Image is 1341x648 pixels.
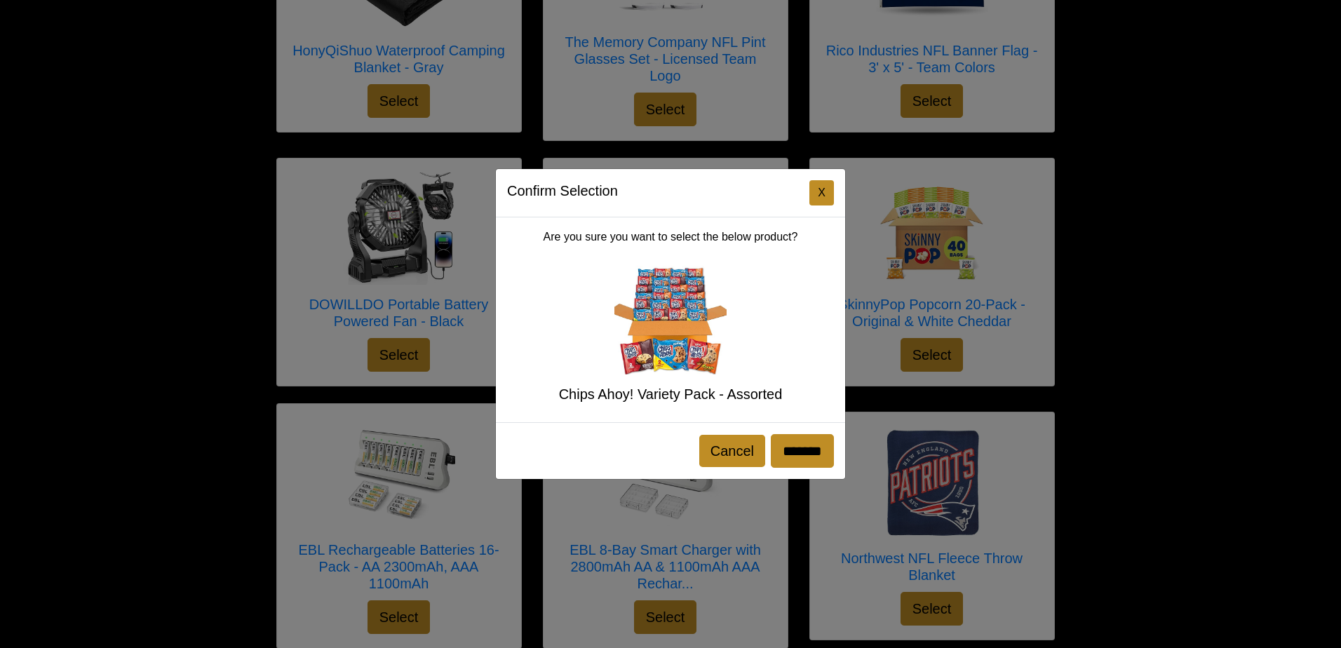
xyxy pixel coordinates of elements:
button: Close [809,180,834,205]
button: Cancel [699,435,765,467]
img: Chips Ahoy! Variety Pack - Assorted [614,262,727,374]
h5: Confirm Selection [507,180,618,201]
div: Are you sure you want to select the below product? [496,217,845,422]
h5: Chips Ahoy! Variety Pack - Assorted [507,386,834,403]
